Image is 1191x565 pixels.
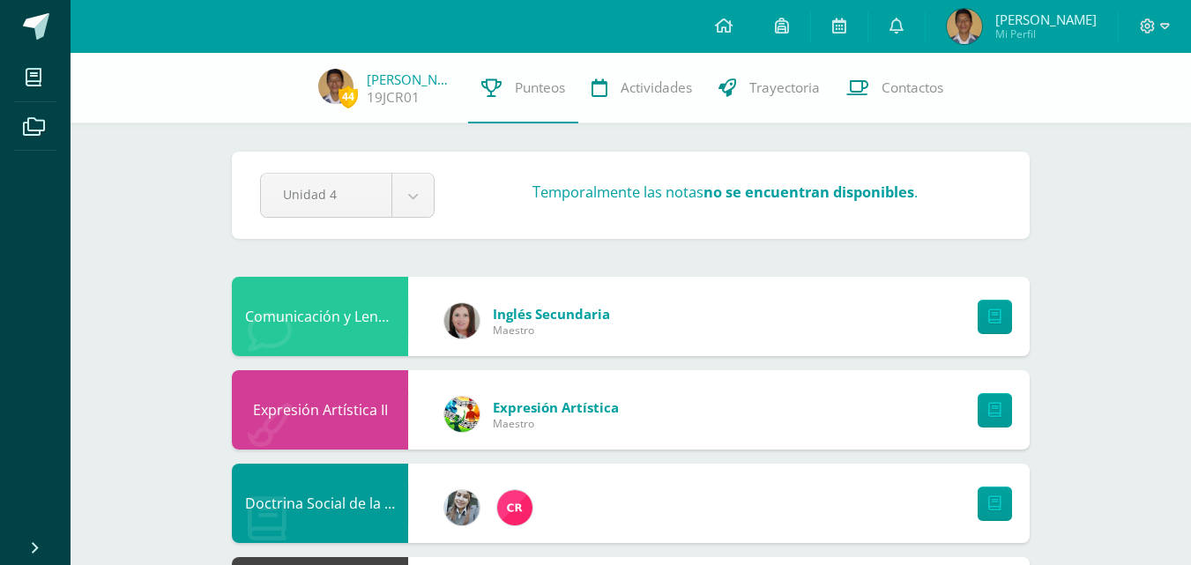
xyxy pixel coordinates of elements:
[515,78,565,97] span: Punteos
[444,397,480,432] img: 159e24a6ecedfdf8f489544946a573f0.png
[283,174,369,215] span: Unidad 4
[995,11,1097,28] span: [PERSON_NAME]
[532,182,918,202] h3: Temporalmente las notas .
[367,71,455,88] a: [PERSON_NAME]
[833,53,957,123] a: Contactos
[261,174,434,217] a: Unidad 4
[232,464,408,543] div: Doctrina Social de la Iglesia
[468,53,578,123] a: Punteos
[749,78,820,97] span: Trayectoria
[497,490,532,525] img: 866c3f3dc5f3efb798120d7ad13644d9.png
[621,78,692,97] span: Actividades
[232,370,408,450] div: Expresión Artística II
[995,26,1097,41] span: Mi Perfil
[705,53,833,123] a: Trayectoria
[318,69,354,104] img: 337ce8b34d0d71555e1e636cad2a457c.png
[578,53,705,123] a: Actividades
[493,305,610,323] span: Inglés Secundaria
[232,277,408,356] div: Comunicación y Lenguaje L3 Inglés
[493,398,619,416] span: Expresión Artística
[493,416,619,431] span: Maestro
[444,303,480,338] img: 8af0450cf43d44e38c4a1497329761f3.png
[703,182,914,202] strong: no se encuentran disponibles
[339,85,358,108] span: 44
[947,9,982,44] img: 337ce8b34d0d71555e1e636cad2a457c.png
[444,490,480,525] img: cba4c69ace659ae4cf02a5761d9a2473.png
[882,78,943,97] span: Contactos
[367,88,420,107] a: 19JCR01
[493,323,610,338] span: Maestro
